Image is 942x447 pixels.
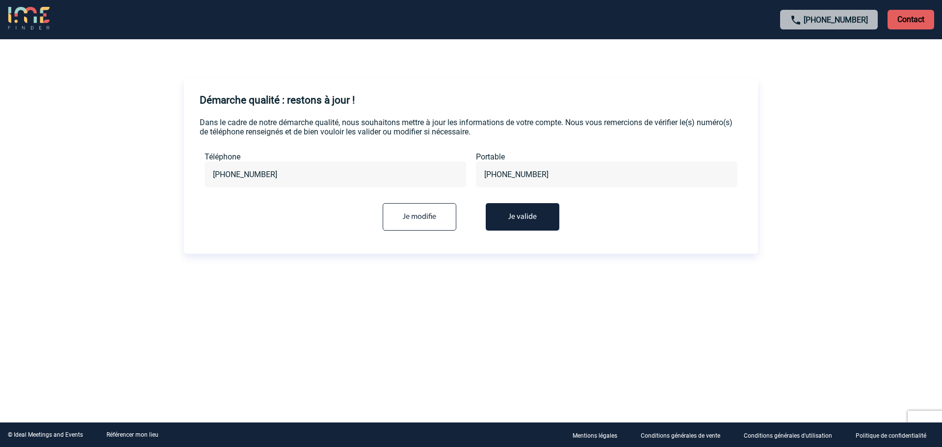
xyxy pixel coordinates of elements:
[482,167,732,182] input: Portable
[573,432,617,439] p: Mentions légales
[476,152,737,161] label: Portable
[744,432,832,439] p: Conditions générales d'utilisation
[486,203,559,231] button: Je valide
[200,118,742,136] p: Dans le cadre de notre démarche qualité, nous souhaitons mettre à jour les informations de votre ...
[790,14,802,26] img: call-24-px.png
[8,431,83,438] div: © Ideal Meetings and Events
[641,432,720,439] p: Conditions générales de vente
[633,430,736,440] a: Conditions générales de vente
[565,430,633,440] a: Mentions légales
[888,10,934,29] p: Contact
[200,94,355,106] h4: Démarche qualité : restons à jour !
[856,432,926,439] p: Politique de confidentialité
[736,430,848,440] a: Conditions générales d'utilisation
[848,430,942,440] a: Politique de confidentialité
[106,431,158,438] a: Référencer mon lieu
[205,152,466,161] label: Téléphone
[804,15,868,25] a: [PHONE_NUMBER]
[210,167,460,182] input: Téléphone
[383,203,456,231] input: Je modifie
